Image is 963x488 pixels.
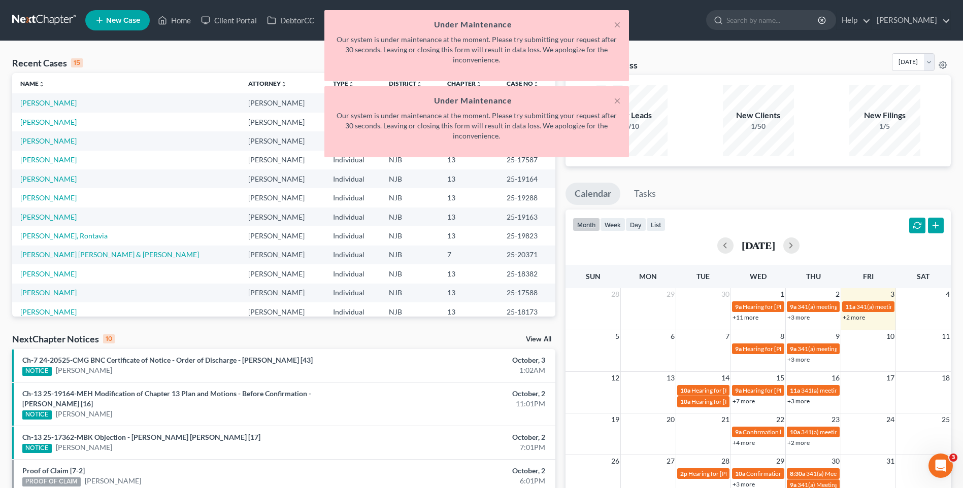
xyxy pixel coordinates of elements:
div: 1:02AM [378,365,545,375]
span: Confirmation hearing for [PERSON_NAME] [746,470,861,477]
a: [PERSON_NAME] [20,288,77,297]
span: 341(a) meeting for [PERSON_NAME] [798,345,895,353]
div: NOTICE [22,410,52,420]
span: 23 [831,413,841,426]
td: Individual [325,264,381,283]
span: 9 [835,330,841,342]
span: 27 [666,455,676,467]
td: [PERSON_NAME] [240,226,325,245]
a: +11 more [733,313,758,321]
a: +3 more [733,480,755,488]
a: [PERSON_NAME] [20,213,77,221]
td: Individual [325,207,381,226]
td: Individual [325,188,381,207]
td: 13 [439,188,499,207]
span: 22 [775,413,785,426]
span: 26 [610,455,620,467]
a: [PERSON_NAME] [85,476,141,486]
div: 7:01PM [378,442,545,452]
span: Fri [863,272,874,281]
span: 341(a) meeting for [PERSON_NAME] [801,428,899,436]
span: 3 [889,288,895,300]
iframe: Intercom live chat [928,454,953,478]
span: 18 [941,372,951,384]
span: 13 [666,372,676,384]
td: 25-20371 [499,246,555,264]
span: 20 [666,413,676,426]
span: 10a [790,428,800,436]
span: Wed [750,272,767,281]
div: NOTICE [22,367,52,376]
button: × [614,94,621,107]
div: PROOF OF CLAIM [22,477,81,486]
div: 11:01PM [378,399,545,409]
td: [PERSON_NAME] [240,302,325,321]
span: 9a [735,345,742,353]
span: 29 [666,288,676,300]
a: +7 more [733,397,755,405]
span: 16 [831,372,841,384]
span: 15 [775,372,785,384]
a: [PERSON_NAME] [20,269,77,278]
td: NJB [381,207,439,226]
a: [PERSON_NAME] [PERSON_NAME] & [PERSON_NAME] [20,250,199,259]
a: [PERSON_NAME] [56,442,112,452]
a: Calendar [566,183,620,205]
div: NextChapter Notices [12,333,115,345]
span: 12 [610,372,620,384]
div: 10 [103,334,115,343]
td: NJB [381,226,439,245]
td: [PERSON_NAME] [240,284,325,302]
span: Sun [586,272,601,281]
span: 9a [790,345,796,353]
span: 7 [724,330,730,342]
td: 25-18173 [499,302,555,321]
span: 19 [610,413,620,426]
span: 5 [614,330,620,342]
td: NJB [381,246,439,264]
div: 6:01PM [378,476,545,486]
a: [PERSON_NAME], Rontavia [20,231,108,240]
td: 13 [439,207,499,226]
span: 14 [720,372,730,384]
td: 25-19288 [499,188,555,207]
td: Individual [325,246,381,264]
td: [PERSON_NAME] [240,246,325,264]
span: Hearing for [PERSON_NAME] [743,345,822,353]
h5: Under Maintenance [333,18,621,30]
a: Tasks [625,183,665,205]
div: October, 2 [378,466,545,476]
a: Proof of Claim [7-2] [22,466,85,475]
a: [PERSON_NAME] [56,365,112,375]
a: [PERSON_NAME] [20,193,77,202]
button: day [625,218,646,231]
span: 25 [941,413,951,426]
td: NJB [381,284,439,302]
button: week [600,218,625,231]
button: × [614,18,621,30]
td: 13 [439,284,499,302]
td: Individual [325,226,381,245]
span: Confirmation hearing for [PERSON_NAME] [743,428,858,436]
span: Sat [917,272,929,281]
span: 9a [735,387,742,394]
div: NOTICE [22,444,52,453]
div: October, 2 [378,432,545,442]
div: October, 3 [378,355,545,365]
td: 13 [439,264,499,283]
td: NJB [381,169,439,188]
td: NJB [381,302,439,321]
a: +3 more [787,397,810,405]
td: Individual [325,284,381,302]
td: 13 [439,302,499,321]
span: 11a [845,303,855,310]
span: 9a [790,303,796,310]
span: Hearing for [PERSON_NAME] [691,387,771,394]
h2: [DATE] [742,240,775,251]
span: 10a [680,398,690,405]
span: 8:30a [790,470,805,477]
span: Hearing for [PERSON_NAME] and [PERSON_NAME] [688,470,827,477]
td: [PERSON_NAME] [240,188,325,207]
a: +2 more [843,313,865,321]
p: Our system is under maintenance at the moment. Please try submitting your request after 30 second... [333,111,621,141]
